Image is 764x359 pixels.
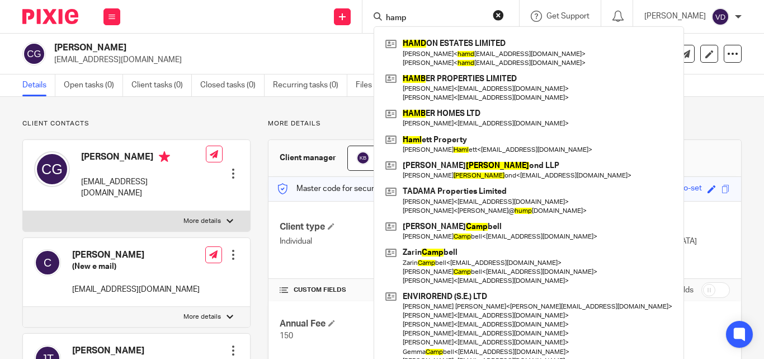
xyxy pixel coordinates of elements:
h4: [PERSON_NAME] [72,345,144,357]
a: Details [22,74,55,96]
span: Get Support [546,12,589,20]
h4: CUSTOM FIELDS [280,286,504,295]
img: svg%3E [22,42,46,66]
a: Closed tasks (0) [200,74,265,96]
p: More details [183,313,221,321]
i: Primary [159,151,170,162]
img: svg%3E [356,151,370,165]
p: Client contacts [22,119,251,128]
h4: [PERSON_NAME] [81,151,206,165]
p: [EMAIL_ADDRESS][DOMAIN_NAME] [81,176,206,199]
a: Client tasks (0) [131,74,192,96]
p: [EMAIL_ADDRESS][DOMAIN_NAME] [54,54,589,66]
a: Files [356,74,381,96]
p: [EMAIL_ADDRESS][DOMAIN_NAME] [72,284,200,295]
button: Clear [493,10,504,21]
a: Recurring tasks (0) [273,74,347,96]
p: [PERSON_NAME] [644,11,706,22]
img: svg%3E [34,151,70,187]
a: Open tasks (0) [64,74,123,96]
img: svg%3E [34,249,61,276]
img: svg%3E [711,8,729,26]
p: Master code for secure communications and files [277,183,470,194]
p: Individual [280,236,504,247]
h5: (New e mail) [72,261,200,272]
h4: [PERSON_NAME] [72,249,200,261]
input: Search [385,13,485,24]
span: 150 [280,332,293,340]
p: More details [268,119,742,128]
h2: [PERSON_NAME] [54,42,483,54]
img: Pixie [22,9,78,24]
h4: Client type [280,221,504,233]
p: More details [183,217,221,226]
h4: Annual Fee [280,318,504,330]
h3: Client manager [280,152,336,164]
